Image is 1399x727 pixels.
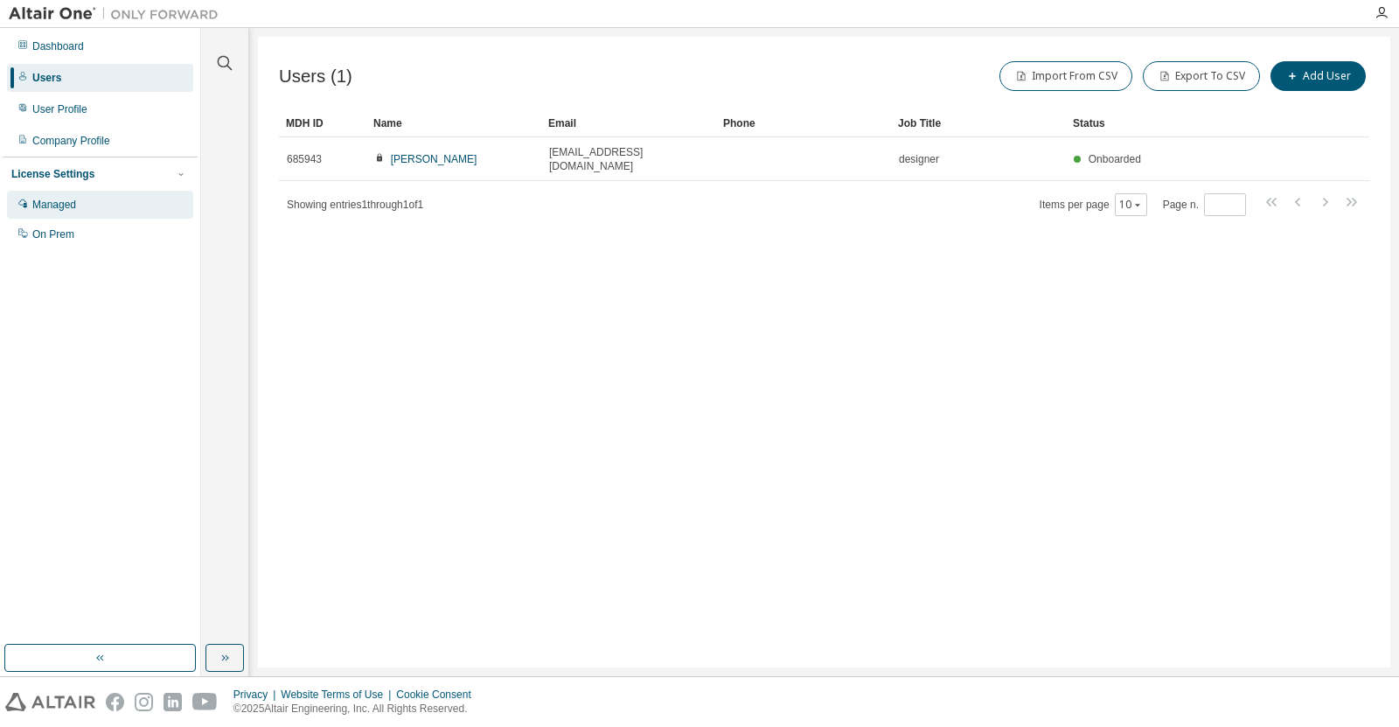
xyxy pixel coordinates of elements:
[281,688,396,702] div: Website Terms of Use
[1163,193,1246,216] span: Page n.
[233,688,281,702] div: Privacy
[1143,61,1260,91] button: Export To CSV
[135,693,153,711] img: instagram.svg
[1089,153,1141,165] span: Onboarded
[32,198,76,212] div: Managed
[898,109,1059,137] div: Job Title
[286,109,359,137] div: MDH ID
[899,152,939,166] span: designer
[32,227,74,241] div: On Prem
[287,152,322,166] span: 685943
[32,134,110,148] div: Company Profile
[1270,61,1366,91] button: Add User
[32,39,84,53] div: Dashboard
[1073,109,1278,137] div: Status
[373,109,534,137] div: Name
[279,66,352,87] span: Users (1)
[396,688,481,702] div: Cookie Consent
[723,109,884,137] div: Phone
[549,145,708,173] span: [EMAIL_ADDRESS][DOMAIN_NAME]
[11,167,94,181] div: License Settings
[32,102,87,116] div: User Profile
[999,61,1132,91] button: Import From CSV
[233,702,482,717] p: © 2025 Altair Engineering, Inc. All Rights Reserved.
[1119,198,1143,212] button: 10
[106,693,124,711] img: facebook.svg
[287,199,423,211] span: Showing entries 1 through 1 of 1
[548,109,709,137] div: Email
[1040,193,1147,216] span: Items per page
[5,693,95,711] img: altair_logo.svg
[9,5,227,23] img: Altair One
[391,153,477,165] a: [PERSON_NAME]
[32,71,61,85] div: Users
[192,693,218,711] img: youtube.svg
[164,693,182,711] img: linkedin.svg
